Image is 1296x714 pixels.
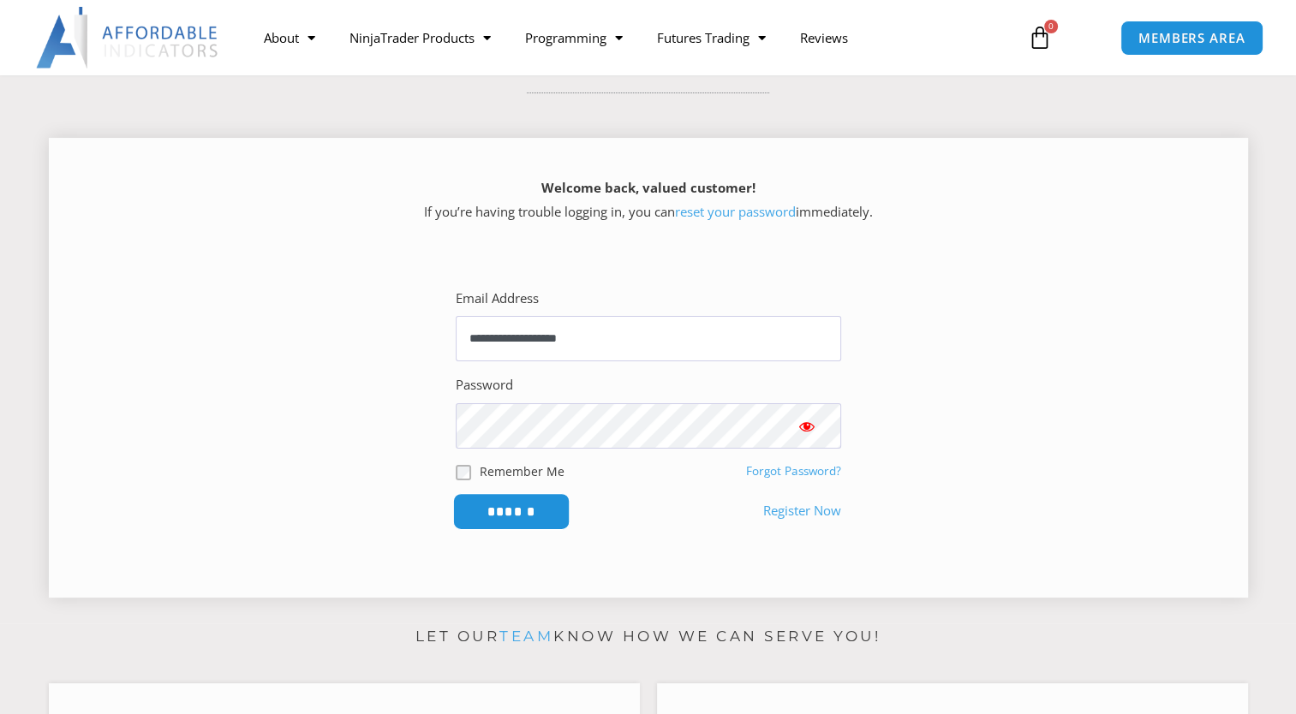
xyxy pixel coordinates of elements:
label: Remember Me [480,462,564,480]
img: LogoAI | Affordable Indicators – NinjaTrader [36,7,220,68]
p: If you’re having trouble logging in, you can immediately. [79,176,1218,224]
p: Let our know how we can serve you! [49,623,1248,651]
label: Email Address [456,287,539,311]
a: MEMBERS AREA [1120,21,1263,56]
a: Futures Trading [639,18,782,57]
strong: Welcome back, valued customer! [541,179,756,196]
a: Register Now [763,499,841,523]
a: team [499,628,553,645]
a: Reviews [782,18,864,57]
a: reset your password [675,203,796,220]
a: Forgot Password? [746,463,841,479]
span: MEMBERS AREA [1138,32,1245,45]
a: Programming [507,18,639,57]
a: About [246,18,331,57]
button: Show password [773,403,841,449]
a: NinjaTrader Products [331,18,507,57]
a: 0 [1002,13,1078,62]
nav: Menu [246,18,1011,57]
span: 0 [1044,20,1058,33]
label: Password [456,373,513,397]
